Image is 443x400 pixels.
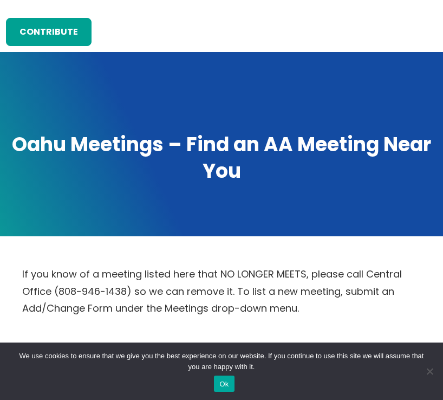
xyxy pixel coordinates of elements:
a: Contribute [6,18,92,46]
h1: Meetings [31,339,412,365]
h1: Oahu Meetings – Find an AA Meeting Near You [10,132,433,185]
span: We use cookies to ensure that we give you the best experience on our website. If you continue to ... [16,351,427,372]
button: Ok [214,376,234,392]
span: No [424,366,435,377]
p: If you know of a meeting listed here that NO LONGER MEETS, please call Central Office (808-946-14... [22,266,421,317]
